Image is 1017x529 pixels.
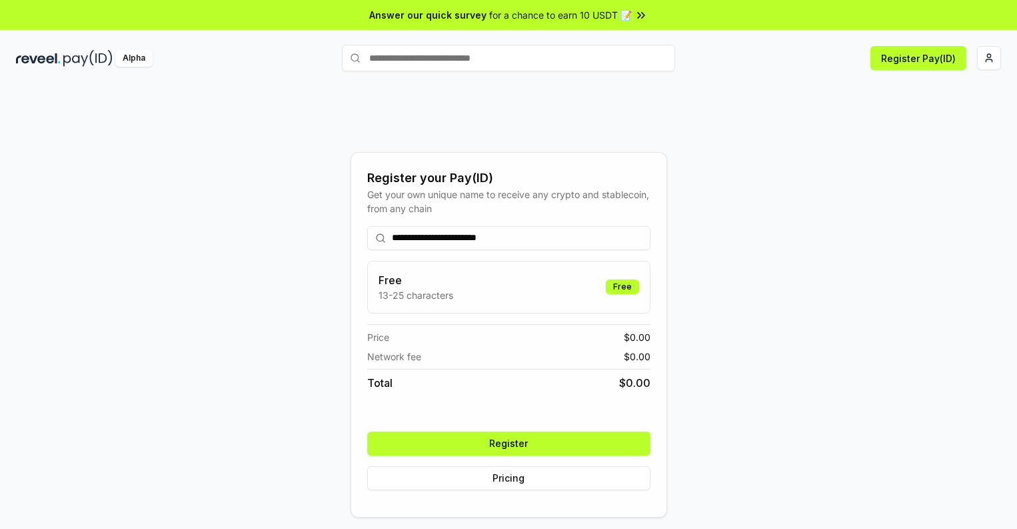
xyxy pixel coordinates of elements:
[379,272,453,288] h3: Free
[367,187,650,215] div: Get your own unique name to receive any crypto and stablecoin, from any chain
[367,350,421,364] span: Network fee
[367,330,389,344] span: Price
[63,50,113,67] img: pay_id
[379,288,453,302] p: 13-25 characters
[870,46,966,70] button: Register Pay(ID)
[367,169,650,187] div: Register your Pay(ID)
[367,466,650,490] button: Pricing
[16,50,61,67] img: reveel_dark
[624,330,650,344] span: $ 0.00
[367,432,650,456] button: Register
[115,50,153,67] div: Alpha
[606,280,639,294] div: Free
[367,375,393,391] span: Total
[624,350,650,364] span: $ 0.00
[489,8,632,22] span: for a chance to earn 10 USDT 📝
[619,375,650,391] span: $ 0.00
[369,8,487,22] span: Answer our quick survey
